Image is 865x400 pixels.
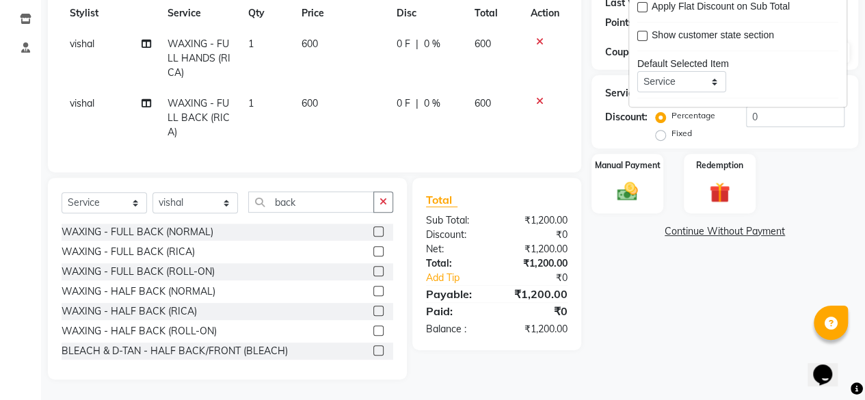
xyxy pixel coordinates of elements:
input: Search or Scan [248,191,374,213]
span: | [416,96,418,111]
label: Redemption [696,159,743,172]
div: BLEACH & D-TAN - HALF BACK/FRONT (BLEACH) [62,344,288,358]
span: 600 [475,97,491,109]
div: Coupon Code [605,45,685,59]
span: 0 F [397,37,410,51]
div: Points: [605,16,636,30]
label: Fixed [671,127,692,139]
div: ₹1,200.00 [496,286,578,302]
div: ₹1,200.00 [496,213,578,228]
span: Total [426,193,457,207]
span: | [416,37,418,51]
label: Percentage [671,109,715,122]
div: ₹0 [496,303,578,319]
div: ₹0 [496,228,578,242]
div: Total: [416,256,497,271]
span: 600 [475,38,491,50]
span: 600 [302,97,318,109]
iframe: chat widget [808,345,851,386]
div: WAXING - HALF BACK (ROLL-ON) [62,324,217,338]
a: Continue Without Payment [594,224,855,239]
span: 600 [302,38,318,50]
div: Payable: [416,286,497,302]
div: WAXING - FULL BACK (RICA) [62,245,195,259]
div: ₹1,200.00 [496,322,578,336]
div: ₹0 [510,271,578,285]
div: WAXING - HALF BACK (RICA) [62,304,197,319]
div: WAXING - FULL BACK (NORMAL) [62,225,213,239]
span: 0 % [424,37,440,51]
div: Discount: [416,228,497,242]
span: vishal [70,38,94,50]
a: Add Tip [416,271,510,285]
div: ₹1,200.00 [496,256,578,271]
div: Service Total: [605,86,667,101]
div: Default Selected Item [637,57,838,72]
div: Discount: [605,110,648,124]
div: Balance : [416,322,497,336]
span: vishal [70,97,94,109]
div: WAXING - FULL BACK (ROLL-ON) [62,265,215,279]
span: 0 F [397,96,410,111]
img: _gift.svg [703,180,736,205]
div: ₹1,200.00 [496,242,578,256]
div: Net: [416,242,497,256]
span: Show customer state section [652,29,774,46]
div: Sub Total: [416,213,497,228]
span: 0 % [424,96,440,111]
span: 1 [248,38,254,50]
span: 1 [248,97,254,109]
span: WAXING - FULL BACK (RICA) [168,97,230,138]
div: WAXING - HALF BACK (NORMAL) [62,284,215,299]
span: WAXING - FULL HANDS (RICA) [168,38,230,79]
label: Manual Payment [595,159,661,172]
img: _cash.svg [611,180,644,204]
div: Paid: [416,303,497,319]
